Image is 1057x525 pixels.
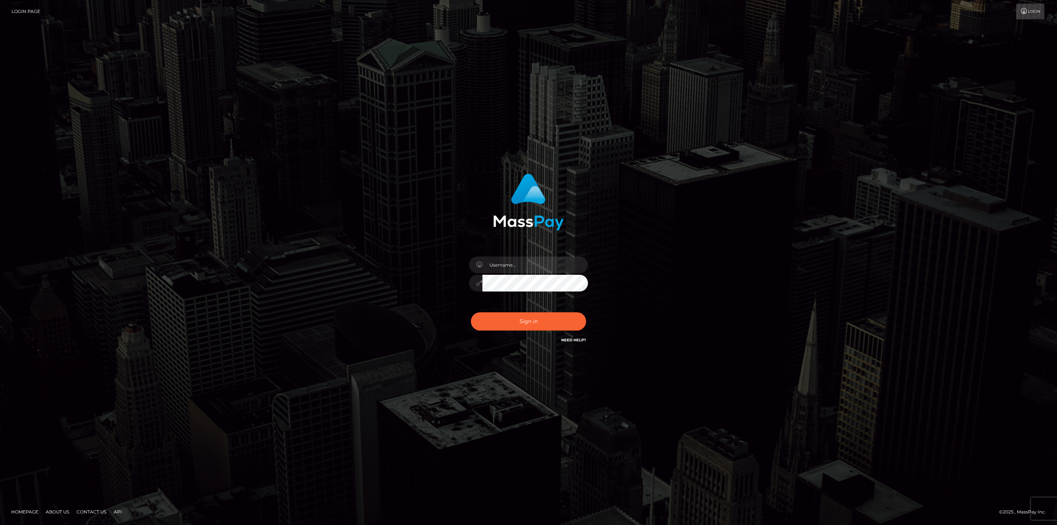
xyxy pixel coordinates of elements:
[8,506,41,518] a: Homepage
[493,174,564,231] img: MassPay Login
[43,506,72,518] a: About Us
[12,4,40,19] a: Login Page
[1016,4,1044,19] a: Login
[561,338,586,342] a: Need Help?
[482,257,588,273] input: Username...
[111,506,125,518] a: API
[471,312,586,331] button: Sign in
[74,506,109,518] a: Contact Us
[999,508,1051,516] div: © 2025 , MassPay Inc.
